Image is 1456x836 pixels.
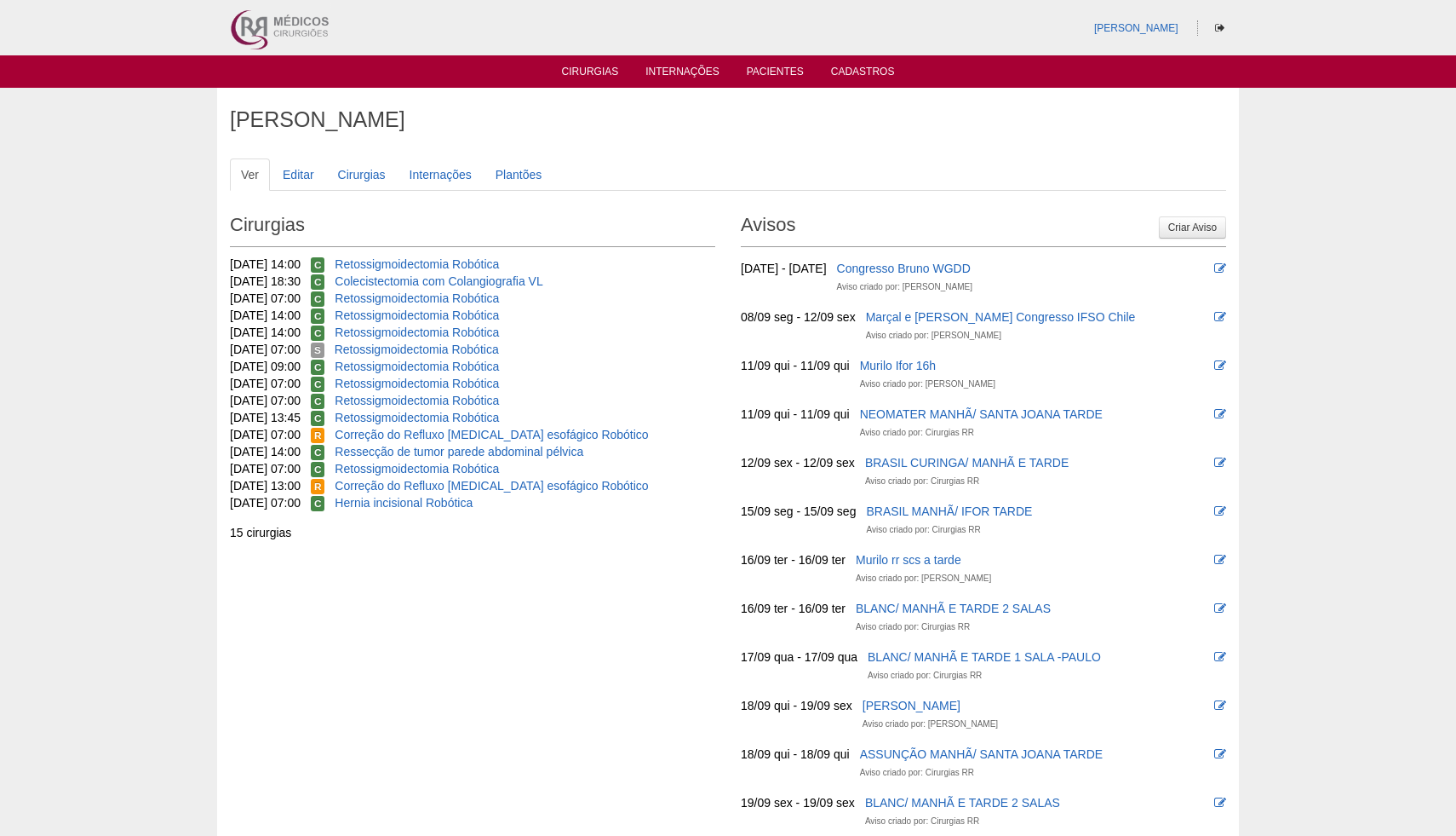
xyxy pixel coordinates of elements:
span: [DATE] 14:00 [230,445,301,458]
a: Retossigmoidectomia Robótica [335,308,499,322]
a: Ver [230,159,270,191]
span: [DATE] 14:00 [230,308,301,322]
span: Confirmada [311,394,325,409]
a: NEOMATER MANHÃ/ SANTA JOANA TARDE [860,407,1103,421]
div: 12/09 sex - 12/09 sex [741,454,855,471]
i: Editar [1214,602,1226,614]
span: [DATE] 13:45 [230,411,301,424]
h2: Cirurgias [230,208,715,247]
a: Retossigmoidectomia Robótica [335,257,499,271]
span: [DATE] 13:00 [230,479,301,493]
span: [DATE] 14:00 [230,257,301,271]
i: Editar [1214,554,1226,566]
a: Editar [272,159,325,191]
span: Suspensa [311,343,324,358]
i: Editar [1214,360,1226,372]
span: [DATE] 07:00 [230,462,301,476]
a: Correção do Refluxo [MEDICAL_DATA] esofágico Robótico [335,479,648,493]
div: Aviso criado por: [PERSON_NAME] [866,327,1001,344]
div: Aviso criado por: Cirurgias RR [865,473,979,490]
span: Confirmada [311,257,325,273]
div: Aviso criado por: [PERSON_NAME] [837,279,972,296]
a: Cadastros [831,66,895,83]
h1: [PERSON_NAME] [230,109,1226,130]
div: 11/09 qui - 11/09 qui [741,406,850,423]
div: Aviso criado por: Cirurgias RR [860,764,974,781]
div: Aviso criado por: Cirurgias RR [856,619,970,636]
a: Hernia incisional Robótica [335,496,473,510]
span: Confirmada [311,445,325,460]
a: Congresso Bruno WGDD [837,262,971,275]
div: 15/09 seg - 15/09 seg [741,503,856,520]
a: Retossigmoidectomia Robótica [335,377,499,390]
span: [DATE] 09:00 [230,360,301,373]
a: Pacientes [747,66,804,83]
h2: Avisos [741,208,1226,247]
a: ASSUNÇÃO MANHÃ/ SANTA JOANA TARDE [860,747,1103,761]
a: BLANC/ MANHÃ E TARDE 1 SALA -PAULO [868,650,1101,664]
span: Confirmada [311,274,325,290]
a: Retossigmoidectomia Robótica [335,462,499,476]
a: Colecistectomia com Colangiografia VL [335,274,542,288]
i: Editar [1214,408,1226,420]
div: Aviso criado por: [PERSON_NAME] [860,376,995,393]
a: BLANC/ MANHÃ E TARDE 2 SALAS [865,796,1060,810]
a: [PERSON_NAME] [863,699,960,712]
a: BLANC/ MANHÃ E TARDE 2 SALAS [856,602,1051,615]
div: 15 cirurgias [230,524,715,541]
span: Reservada [311,428,325,443]
span: [DATE] 07:00 [230,394,301,407]
i: Editar [1214,311,1226,323]
span: Confirmada [311,377,325,392]
span: [DATE] 18:30 [230,274,301,288]
a: [PERSON_NAME] [1094,22,1178,34]
div: 16/09 ter - 16/09 ter [741,600,846,617]
a: Retossigmoidectomia Robótica [335,411,499,424]
div: 18/09 qui - 18/09 qui [741,746,850,763]
div: 08/09 seg - 12/09 sex [741,308,856,326]
div: Aviso criado por: Cirurgias RR [865,813,979,830]
a: Murilo Ifor 16h [860,359,936,372]
i: Editar [1214,457,1226,469]
a: Retossigmoidectomia Robótica [335,394,499,407]
div: 16/09 ter - 16/09 ter [741,551,846,568]
div: Aviso criado por: [PERSON_NAME] [856,570,991,587]
a: Criar Aviso [1159,216,1226,239]
a: Plantões [484,159,553,191]
div: 11/09 qui - 11/09 qui [741,357,850,374]
a: Retossigmoidectomia Robótica [335,326,499,339]
div: Aviso criado por: Cirurgias RR [860,424,974,441]
a: Retossigmoidectomia Robótica [335,291,499,305]
i: Editar [1214,700,1226,712]
i: Sair [1215,23,1224,33]
a: Cirurgias [327,159,397,191]
span: [DATE] 07:00 [230,428,301,441]
i: Editar [1214,262,1226,274]
a: Internações [645,66,719,83]
i: Editar [1214,651,1226,663]
div: 19/09 sex - 19/09 sex [741,794,855,811]
a: Correção do Refluxo [MEDICAL_DATA] esofágico Robótico [335,428,648,441]
i: Editar [1214,505,1226,517]
i: Editar [1214,748,1226,760]
span: Confirmada [311,496,325,511]
span: Confirmada [311,326,325,341]
span: [DATE] 07:00 [230,343,301,356]
a: BRASIL CURINGA/ MANHÃ E TARDE [865,456,1069,470]
a: Cirurgias [562,66,619,83]
div: Aviso criado por: Cirurgias RR [866,522,980,539]
a: Retossigmoidectomia Robótica [335,343,499,356]
div: 18/09 qui - 19/09 sex [741,697,852,714]
a: Retossigmoidectomia Robótica [335,360,499,373]
span: Confirmada [311,291,325,307]
span: [DATE] 07:00 [230,377,301,390]
span: [DATE] 07:00 [230,291,301,305]
i: Editar [1214,797,1226,809]
span: Confirmada [311,308,325,324]
span: [DATE] 07:00 [230,496,301,510]
div: Aviso criado por: Cirurgias RR [868,667,982,684]
div: [DATE] - [DATE] [741,260,827,277]
span: Reservada [311,479,325,494]
a: Marçal e [PERSON_NAME] Congresso IFSO Chile [866,310,1136,324]
a: Ressecção de tumor parede abdominal pélvica [335,445,583,458]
